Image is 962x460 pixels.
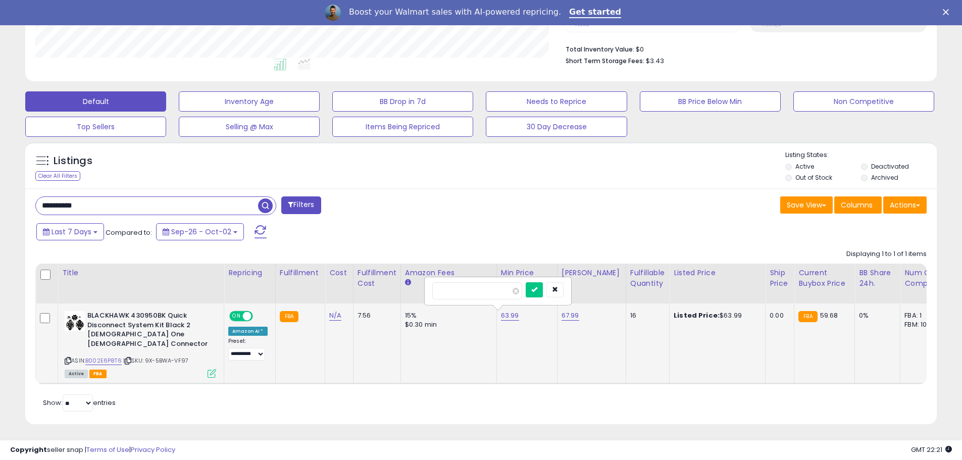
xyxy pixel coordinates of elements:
[332,91,473,112] button: BB Drop in 7d
[883,196,927,214] button: Actions
[329,268,349,278] div: Cost
[674,311,720,320] b: Listed Price:
[904,268,941,289] div: Num of Comp.
[795,162,814,171] label: Active
[793,91,934,112] button: Non Competitive
[35,171,80,181] div: Clear All Filters
[349,7,561,17] div: Boost your Walmart sales with AI-powered repricing.
[566,57,644,65] b: Short Term Storage Fees:
[86,445,129,454] a: Terms of Use
[171,227,231,237] span: Sep-26 - Oct-02
[486,117,627,137] button: 30 Day Decrease
[62,268,220,278] div: Title
[358,311,393,320] div: 7.56
[674,268,761,278] div: Listed Price
[770,268,790,289] div: Ship Price
[674,311,757,320] div: $63.99
[10,445,47,454] strong: Copyright
[405,278,411,287] small: Amazon Fees.
[486,91,627,112] button: Needs to Reprice
[630,268,665,289] div: Fulfillable Quantity
[798,311,817,322] small: FBA
[329,311,341,321] a: N/A
[501,311,519,321] a: 63.99
[841,200,873,210] span: Columns
[43,398,116,407] span: Show: entries
[871,162,909,171] label: Deactivated
[87,311,210,351] b: BLACKHAWK 430950BK Quick Disconnect System Kit Black 2 [DEMOGRAPHIC_DATA] One [DEMOGRAPHIC_DATA] ...
[405,311,489,320] div: 15%
[36,223,104,240] button: Last 7 Days
[156,223,244,240] button: Sep-26 - Oct-02
[795,173,832,182] label: Out of Stock
[846,249,927,259] div: Displaying 1 to 1 of 1 items
[131,445,175,454] a: Privacy Policy
[230,312,243,321] span: ON
[106,228,152,237] span: Compared to:
[65,311,216,377] div: ASIN:
[89,370,107,378] span: FBA
[820,311,838,320] span: 59.68
[325,5,341,21] img: Profile image for Adrian
[501,268,553,278] div: Min Price
[770,311,786,320] div: 0.00
[859,268,896,289] div: BB Share 24h.
[251,312,268,321] span: OFF
[281,196,321,214] button: Filters
[798,268,850,289] div: Current Buybox Price
[562,268,622,278] div: [PERSON_NAME]
[280,268,321,278] div: Fulfillment
[630,311,662,320] div: 16
[179,117,320,137] button: Selling @ Max
[405,320,489,329] div: $0.30 min
[646,56,664,66] span: $3.43
[562,311,579,321] a: 67.99
[943,9,953,15] div: Close
[25,117,166,137] button: Top Sellers
[358,268,396,289] div: Fulfillment Cost
[65,311,85,331] img: 415Ip3sI1SL._SL40_.jpg
[904,311,938,320] div: FBA: 1
[123,356,188,365] span: | SKU: 9X-5BWA-VF97
[785,150,937,160] p: Listing States:
[52,227,91,237] span: Last 7 Days
[871,173,898,182] label: Archived
[566,42,919,55] li: $0
[228,338,268,361] div: Preset:
[54,154,92,168] h5: Listings
[65,370,88,378] span: All listings currently available for purchase on Amazon
[566,45,634,54] b: Total Inventory Value:
[332,117,473,137] button: Items Being Repriced
[228,327,268,336] div: Amazon AI *
[25,91,166,112] button: Default
[280,311,298,322] small: FBA
[569,7,621,18] a: Get started
[904,320,938,329] div: FBM: 10
[228,268,271,278] div: Repricing
[911,445,952,454] span: 2025-10-10 22:21 GMT
[640,91,781,112] button: BB Price Below Min
[179,91,320,112] button: Inventory Age
[780,196,833,214] button: Save View
[834,196,882,214] button: Columns
[10,445,175,455] div: seller snap | |
[85,356,122,365] a: B002E6P8T6
[405,268,492,278] div: Amazon Fees
[859,311,892,320] div: 0%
